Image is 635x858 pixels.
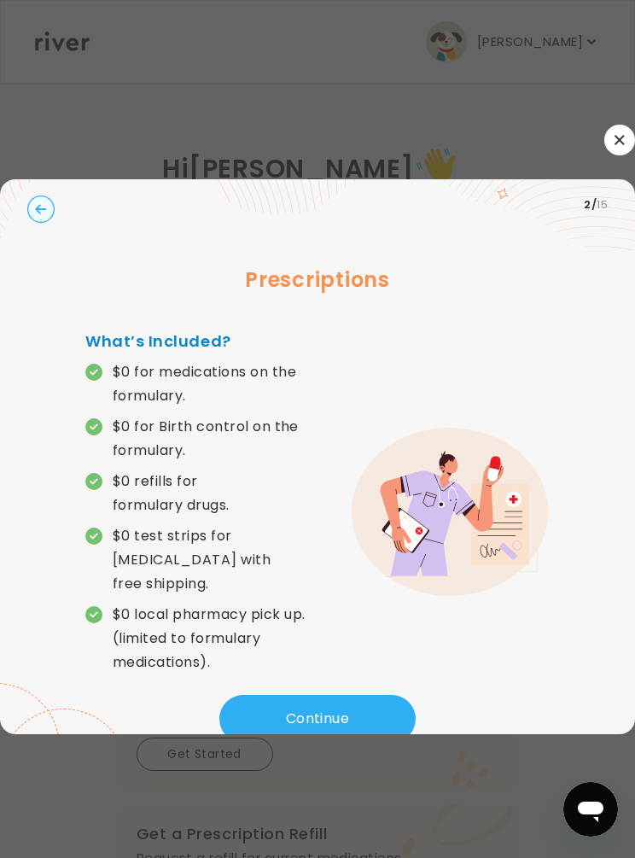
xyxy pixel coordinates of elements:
[113,603,317,674] p: $0 local pharmacy pick up. (limited to formulary medications).
[27,265,608,295] h3: Prescriptions
[113,360,317,408] p: $0 for medications on the formulary.
[113,524,317,596] p: $0 test strips for [MEDICAL_DATA] with free shipping.
[113,415,317,463] p: $0 for Birth control on the formulary.
[563,782,618,837] iframe: Button to launch messaging window
[352,428,550,596] img: error graphic
[219,695,416,743] button: Continue
[85,330,317,353] h4: What’s Included?
[113,470,317,517] p: $0 refills for formulary drugs.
